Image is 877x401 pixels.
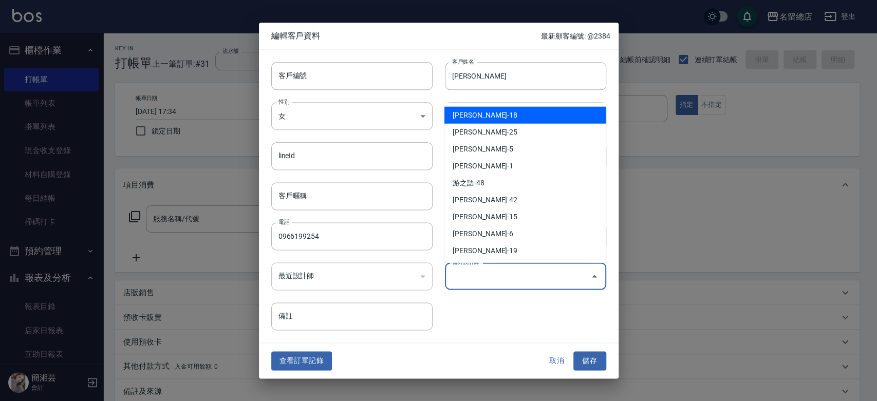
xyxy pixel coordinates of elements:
[444,191,606,208] li: [PERSON_NAME]-42
[541,31,610,42] p: 最新顧客編號: @2384
[271,102,433,130] div: 女
[452,58,474,65] label: 客戶姓名
[278,218,289,225] label: 電話
[540,352,573,371] button: 取消
[278,98,289,105] label: 性別
[573,352,606,371] button: 儲存
[444,140,606,157] li: [PERSON_NAME]-5
[444,106,606,123] li: [PERSON_NAME]-18
[444,123,606,140] li: [PERSON_NAME]-25
[586,268,603,284] button: Close
[444,259,606,276] li: [PERSON_NAME]-32
[444,157,606,174] li: [PERSON_NAME]-1
[271,31,542,41] span: 編輯客戶資料
[444,174,606,191] li: 游之語-48
[444,242,606,259] li: [PERSON_NAME]-19
[444,225,606,242] li: [PERSON_NAME]-6
[271,352,332,371] button: 查看訂單記錄
[444,208,606,225] li: [PERSON_NAME]-15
